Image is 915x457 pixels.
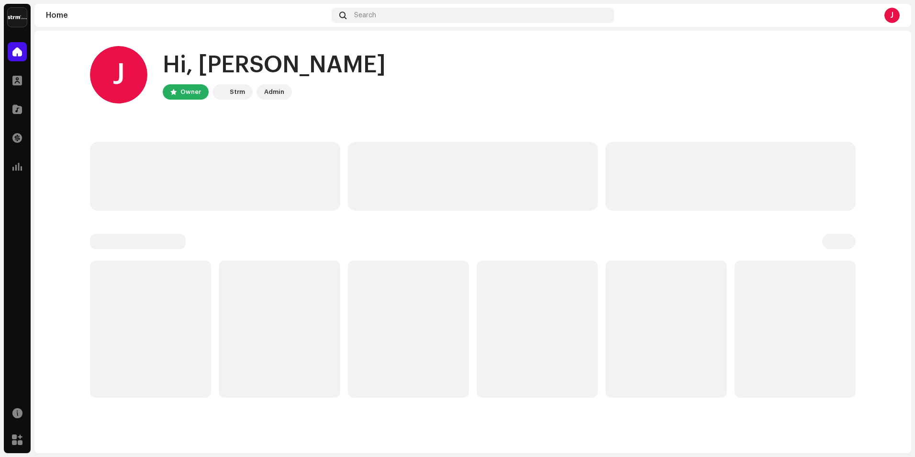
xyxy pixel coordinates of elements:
[46,11,328,19] div: Home
[230,86,245,98] div: Strm
[264,86,284,98] div: Admin
[8,8,27,27] img: 408b884b-546b-4518-8448-1008f9c76b02
[90,46,147,103] div: J
[180,86,201,98] div: Owner
[884,8,900,23] div: J
[354,11,376,19] span: Search
[163,50,386,80] div: Hi, [PERSON_NAME]
[214,86,226,98] img: 408b884b-546b-4518-8448-1008f9c76b02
